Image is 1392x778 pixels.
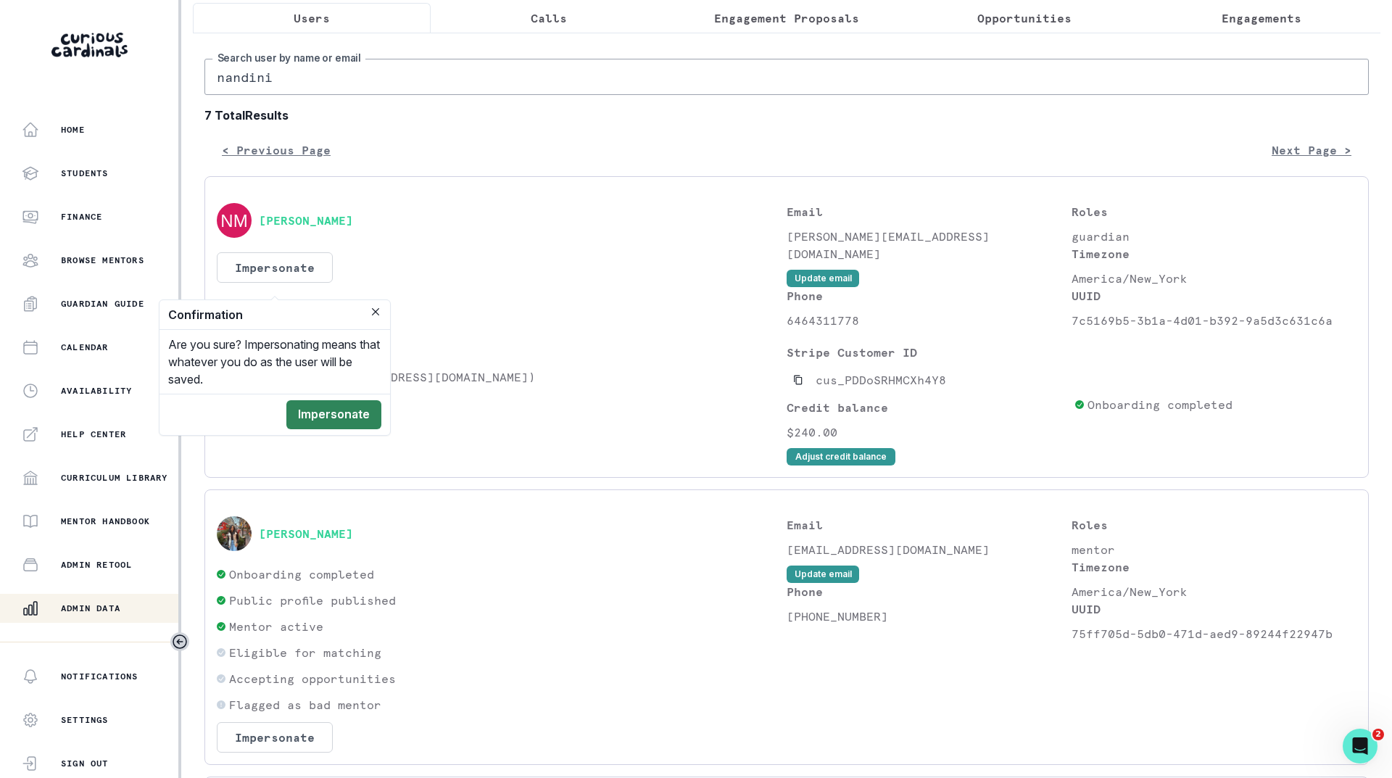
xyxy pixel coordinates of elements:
p: Opportunities [977,9,1072,27]
p: UUID [1072,600,1356,618]
p: America/New_York [1072,270,1356,287]
p: 6464311778 [787,312,1072,329]
p: Onboarding completed [1087,396,1232,413]
p: Flagged as bad mentor [229,696,381,713]
p: Public profile published [229,592,396,609]
p: Guardian Guide [61,298,144,310]
p: Browse Mentors [61,254,144,266]
p: Help Center [61,429,126,440]
p: mentor [1072,541,1356,558]
p: America/New_York [1072,583,1356,600]
button: Next Page > [1254,136,1369,165]
p: Onboarding completed [229,566,374,583]
p: Sign Out [61,758,109,769]
p: Eligible for matching [229,644,381,661]
p: Students [61,167,109,179]
p: Curriculum Library [61,472,168,484]
p: 75ff705d-5db0-471d-aed9-89244f22947b [1072,625,1356,642]
button: Close [367,303,384,320]
iframe: Intercom live chat [1343,729,1377,763]
span: 2 [1372,729,1384,740]
button: Update email [787,270,859,287]
p: Roles [1072,516,1356,534]
p: [PERSON_NAME] ([EMAIL_ADDRESS][DOMAIN_NAME]) [217,368,787,386]
p: 7c5169b5-3b1a-4d01-b392-9a5d3c631c6a [1072,312,1356,329]
button: Adjust credit balance [787,448,895,465]
p: Roles [1072,203,1356,220]
p: Timezone [1072,558,1356,576]
p: UUID [1072,287,1356,305]
p: Credit balance [787,399,1068,416]
p: Availability [61,385,132,397]
p: [PERSON_NAME][EMAIL_ADDRESS][DOMAIN_NAME] [787,228,1072,262]
p: guardian [1072,228,1356,245]
p: Phone [787,287,1072,305]
p: Accepting opportunities [229,670,396,687]
p: Timezone [1072,245,1356,262]
button: < Previous Page [204,136,348,165]
p: Users [294,9,330,27]
p: Phone [787,583,1072,600]
b: 7 Total Results [204,107,1369,124]
p: cus_PDDoSRHMCXh4Y8 [816,371,946,389]
p: Mentor Handbook [61,516,150,527]
p: Email [787,516,1072,534]
p: [PHONE_NUMBER] [787,608,1072,625]
button: Update email [787,566,859,583]
img: svg [217,203,252,238]
p: Email [787,203,1072,220]
p: Students [217,344,787,361]
img: Curious Cardinals Logo [51,33,128,57]
header: Confirmation [159,300,390,330]
p: Home [61,124,85,136]
p: Mentor active [229,618,323,635]
p: Finance [61,211,102,223]
p: Admin Data [61,603,120,614]
button: Impersonate [286,400,381,429]
p: Admin Retool [61,559,132,571]
p: Notifications [61,671,138,682]
button: [PERSON_NAME] [259,213,353,228]
p: Settings [61,714,109,726]
button: Impersonate [217,722,333,753]
button: Impersonate [217,252,333,283]
p: Stripe Customer ID [787,344,1068,361]
p: [EMAIL_ADDRESS][DOMAIN_NAME] [787,541,1072,558]
div: Are you sure? Impersonating means that whatever you do as the user will be saved. [159,330,390,394]
button: Copied to clipboard [787,368,810,392]
p: Calendar [61,342,109,353]
button: Toggle sidebar [170,632,189,651]
p: $240.00 [787,423,1068,441]
p: Engagement Proposals [714,9,859,27]
p: Calls [531,9,567,27]
p: Engagements [1222,9,1301,27]
button: [PERSON_NAME] [259,526,353,541]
